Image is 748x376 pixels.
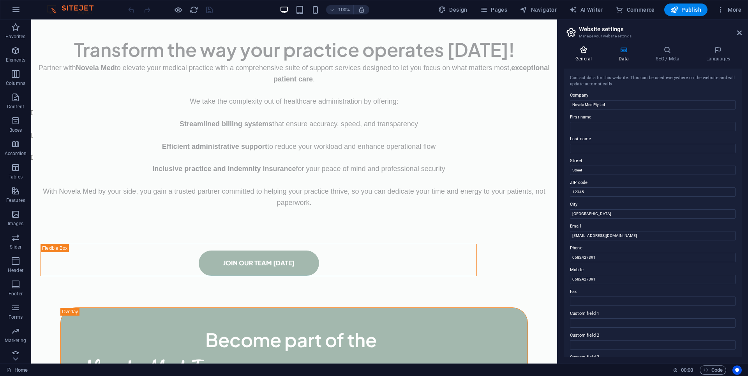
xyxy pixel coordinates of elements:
[5,337,26,344] p: Marketing
[520,6,557,14] span: Navigator
[570,156,736,166] label: Street
[5,150,26,157] p: Accordion
[570,353,736,362] label: Custom field 3
[6,80,25,86] p: Columns
[570,309,736,318] label: Custom field 1
[6,197,25,203] p: Features
[612,4,658,16] button: Commerce
[579,26,742,33] h2: Website settings
[570,113,736,122] label: First name
[517,4,560,16] button: Navigator
[338,5,350,14] h6: 100%
[438,6,467,14] span: Design
[189,5,198,14] i: Reload page
[570,244,736,253] label: Phone
[694,46,742,62] h4: Languages
[616,6,655,14] span: Commerce
[9,127,22,133] p: Boxes
[569,6,603,14] span: AI Writer
[7,104,24,110] p: Content
[326,5,354,14] button: 100%
[700,365,726,375] button: Code
[8,221,24,227] p: Images
[477,4,510,16] button: Pages
[564,46,607,62] h4: General
[45,5,103,14] img: Editor Logo
[570,75,736,88] div: Contact data for this website. This can be used everywhere on the website and will update automat...
[358,6,365,13] i: On resize automatically adjust zoom level to fit chosen device.
[570,331,736,340] label: Custom field 2
[435,4,471,16] div: Design (Ctrl+Alt+Y)
[570,178,736,187] label: ZIP code
[703,365,723,375] span: Code
[570,265,736,275] label: Mobile
[607,46,644,62] h4: Data
[717,6,741,14] span: More
[6,57,26,63] p: Elements
[579,33,726,40] h3: Manage your website settings
[9,291,23,297] p: Footer
[644,46,694,62] h4: SEO / Meta
[570,91,736,100] label: Company
[5,34,25,40] p: Favorites
[570,134,736,144] label: Last name
[732,365,742,375] button: Usercentrics
[686,367,688,373] span: :
[480,6,507,14] span: Pages
[6,365,28,375] a: Click to cancel selection. Double-click to open Pages
[10,244,22,250] p: Slider
[673,365,693,375] h6: Session time
[566,4,606,16] button: AI Writer
[714,4,744,16] button: More
[189,5,198,14] button: reload
[9,314,23,320] p: Forms
[8,267,23,274] p: Header
[570,222,736,231] label: Email
[670,6,701,14] span: Publish
[664,4,707,16] button: Publish
[435,4,471,16] button: Design
[570,287,736,297] label: Fax
[681,365,693,375] span: 00 00
[570,200,736,209] label: City
[9,174,23,180] p: Tables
